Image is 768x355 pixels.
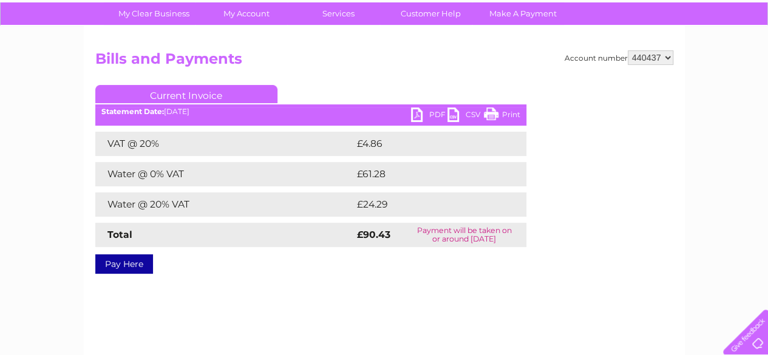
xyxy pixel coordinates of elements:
a: CSV [447,107,484,125]
a: My Clear Business [104,2,204,25]
a: Telecoms [619,52,655,61]
td: VAT @ 20% [95,132,354,156]
a: Print [484,107,520,125]
a: 0333 014 3131 [539,6,623,21]
a: Current Invoice [95,85,277,103]
a: Blog [662,52,680,61]
td: £61.28 [354,162,501,186]
a: Services [288,2,389,25]
h2: Bills and Payments [95,50,673,73]
a: My Account [196,2,296,25]
div: Clear Business is a trading name of Verastar Limited (registered in [GEOGRAPHIC_DATA] No. 3667643... [98,7,671,59]
a: Log out [728,52,756,61]
b: Statement Date: [101,107,164,116]
td: £24.29 [354,192,502,217]
a: Contact [687,52,717,61]
a: Energy [585,52,611,61]
td: Payment will be taken on or around [DATE] [402,223,526,247]
a: Make A Payment [473,2,573,25]
td: £4.86 [354,132,498,156]
a: PDF [411,107,447,125]
strong: £90.43 [357,229,390,240]
div: [DATE] [95,107,526,116]
img: logo.png [27,32,89,69]
a: Water [554,52,577,61]
div: Account number [565,50,673,65]
a: Pay Here [95,254,153,274]
a: Customer Help [381,2,481,25]
td: Water @ 0% VAT [95,162,354,186]
strong: Total [107,229,132,240]
td: Water @ 20% VAT [95,192,354,217]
